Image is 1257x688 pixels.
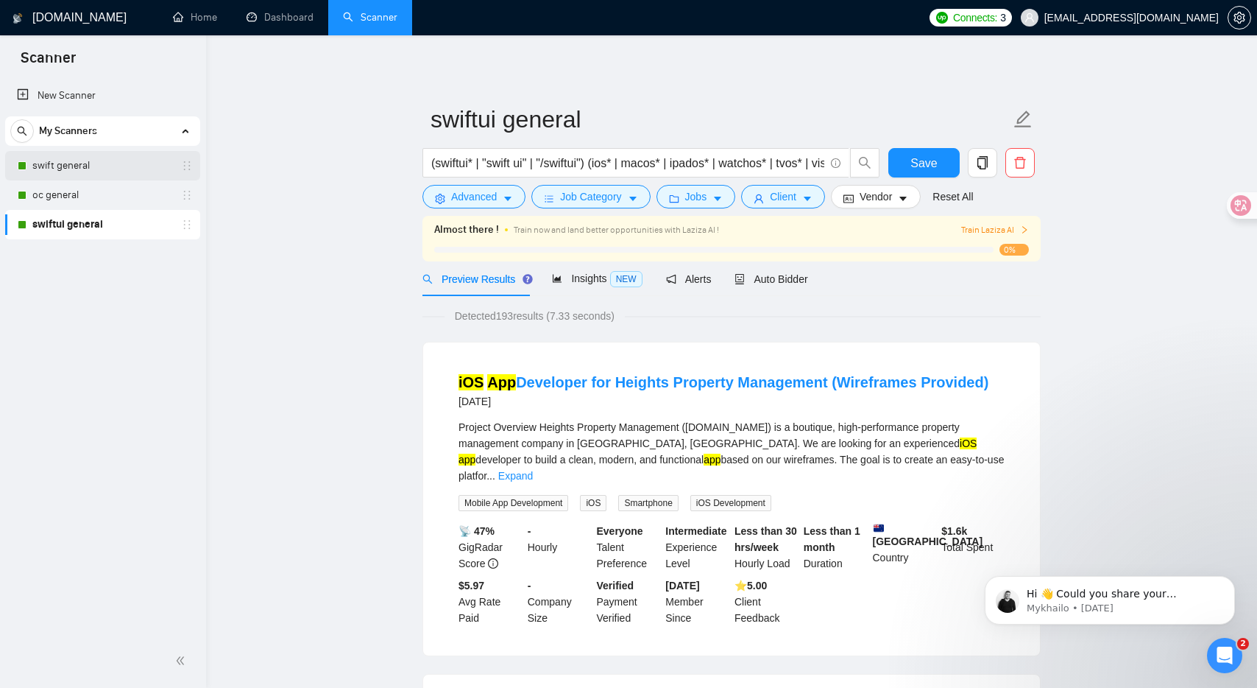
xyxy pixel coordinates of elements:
[898,193,908,204] span: caret-down
[1237,638,1249,650] span: 2
[39,116,97,146] span: My Scanners
[486,470,495,482] span: ...
[514,225,719,235] span: Train now and land better opportunities with Laziza AI !
[870,523,939,572] div: Country
[422,185,525,208] button: settingAdvancedcaret-down
[741,185,825,208] button: userClientcaret-down
[1024,13,1035,23] span: user
[734,274,745,284] span: robot
[960,438,977,449] mark: iOS
[597,525,643,537] b: Everyone
[594,523,663,572] div: Talent Preference
[831,185,921,208] button: idcardVendorcaret-down
[804,525,860,553] b: Less than 1 month
[969,156,996,169] span: copy
[734,525,797,553] b: Less than 30 hrs/week
[13,7,23,30] img: logo
[888,148,960,178] button: Save
[801,523,870,572] div: Duration
[685,189,707,205] span: Jobs
[1005,148,1035,178] button: delete
[435,193,445,204] span: setting
[1207,638,1242,673] iframe: Intercom live chat
[734,580,767,592] b: ⭐️ 5.00
[1013,110,1033,129] span: edit
[1000,10,1006,26] span: 3
[618,495,678,511] span: Smartphone
[628,193,638,204] span: caret-down
[544,193,554,204] span: bars
[910,154,937,172] span: Save
[662,578,732,626] div: Member Since
[247,11,314,24] a: dashboardDashboard
[9,47,88,78] span: Scanner
[528,525,531,537] b: -
[843,193,854,204] span: idcard
[850,148,879,178] button: search
[874,523,884,533] img: 🇳🇿
[662,523,732,572] div: Experience Level
[451,189,497,205] span: Advanced
[64,57,254,70] p: Message from Mykhailo, sent 113w ago
[458,580,484,592] b: $5.97
[690,495,771,511] span: iOS Development
[5,116,200,239] li: My Scanners
[666,274,676,284] span: notification
[1020,225,1029,234] span: right
[458,419,1005,484] div: Project Overview Heights Property Management ([DOMAIN_NAME]) is a boutique, high-performance prop...
[851,156,879,169] span: search
[487,374,516,390] mark: App
[445,308,625,324] span: Detected 193 results (7.33 seconds)
[17,81,188,110] a: New Scanner
[11,126,33,136] span: search
[456,523,525,572] div: GigRadar Score
[860,189,892,205] span: Vendor
[656,185,736,208] button: folderJobscaret-down
[1006,156,1034,169] span: delete
[431,154,824,172] input: Search Freelance Jobs...
[732,578,801,626] div: Client Feedback
[665,580,699,592] b: [DATE]
[528,580,531,592] b: -
[32,151,172,180] a: swift general
[754,193,764,204] span: user
[953,10,997,26] span: Connects:
[181,160,193,172] span: holder
[458,454,475,466] mark: app
[665,525,726,537] b: Intermediate
[422,273,528,285] span: Preview Results
[968,148,997,178] button: copy
[458,374,484,390] mark: iOS
[181,189,193,201] span: holder
[802,193,812,204] span: caret-down
[580,495,606,511] span: iOS
[64,43,244,113] span: Hi 👋 Could you share your GigRadar experience with us real quick? It will help us so much to deli...
[175,653,190,668] span: double-left
[961,223,1029,237] button: Train Laziza AI
[1228,12,1251,24] a: setting
[503,193,513,204] span: caret-down
[456,578,525,626] div: Avg Rate Paid
[669,193,679,204] span: folder
[932,189,973,205] a: Reset All
[594,578,663,626] div: Payment Verified
[458,495,568,511] span: Mobile App Development
[173,11,217,24] a: homeHome
[525,578,594,626] div: Company Size
[525,523,594,572] div: Hourly
[458,374,988,390] a: iOS AppDeveloper for Heights Property Management (Wireframes Provided)
[458,393,988,410] div: [DATE]
[521,273,534,286] div: Tooltip anchor
[32,210,172,239] a: swiftui general
[610,271,642,287] span: NEW
[5,81,200,110] li: New Scanner
[552,273,562,284] span: area-chart
[181,219,193,231] span: holder
[704,454,720,466] mark: app
[732,523,801,572] div: Hourly Load
[941,525,967,537] b: $ 1.6k
[10,119,34,143] button: search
